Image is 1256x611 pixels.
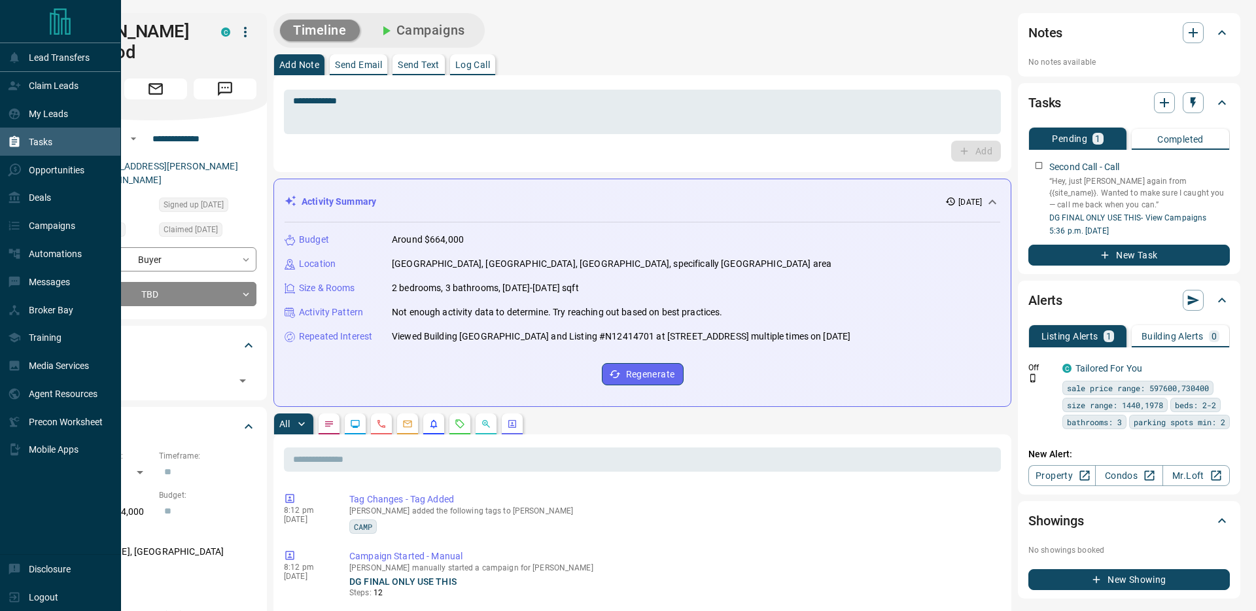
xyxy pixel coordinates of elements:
p: Repeated Interest [299,330,372,343]
p: No notes available [1028,56,1230,68]
svg: Emails [402,419,413,429]
svg: Agent Actions [507,419,517,429]
p: Timeframe: [159,450,256,462]
p: Building Alerts [1142,332,1204,341]
svg: Notes [324,419,334,429]
span: beds: 2-2 [1175,398,1216,411]
p: New Alert: [1028,447,1230,461]
button: Timeline [280,20,360,41]
span: parking spots min: 2 [1134,415,1225,428]
div: Activity Summary[DATE] [285,190,1000,214]
span: size range: 1440,1978 [1067,398,1163,411]
button: Open [234,372,252,390]
p: Pending [1052,134,1087,143]
p: Budget [299,233,329,247]
a: DG FINAL ONLY USE THIS [349,576,457,587]
p: Off [1028,362,1055,374]
a: Condos [1095,465,1162,486]
button: Regenerate [602,363,684,385]
p: Completed [1157,135,1204,144]
div: Buyer [55,247,256,271]
a: DG FINAL ONLY USE THIS- View Campaigns [1049,213,1206,222]
h2: Tasks [1028,92,1061,113]
a: Tailored For You [1075,363,1142,374]
svg: Lead Browsing Activity [350,419,360,429]
div: Mon Oct 06 2025 [159,222,256,241]
p: Send Email [335,60,382,69]
svg: Opportunities [481,419,491,429]
p: [PERSON_NAME], [GEOGRAPHIC_DATA] [55,541,256,563]
p: Steps: [349,587,996,599]
p: [DATE] [284,572,330,581]
a: Mr.Loft [1162,465,1230,486]
button: Open [126,131,141,147]
p: [DATE] [284,515,330,524]
p: 5:36 p.m. [DATE] [1049,225,1230,237]
p: Second Call - Call [1049,160,1119,174]
span: sale price range: 597600,730400 [1067,381,1209,394]
span: Message [194,79,256,99]
a: Property [1028,465,1096,486]
span: Email [124,79,187,99]
span: bathrooms: 3 [1067,415,1122,428]
p: Listing Alerts [1041,332,1098,341]
p: 1 [1106,332,1111,341]
div: TBD [55,282,256,306]
p: [PERSON_NAME] manually started a campaign for [PERSON_NAME] [349,563,996,572]
div: condos.ca [1062,364,1072,373]
span: CAMP [354,520,372,533]
div: Notes [1028,17,1230,48]
svg: Requests [455,419,465,429]
p: Campaign Started - Manual [349,550,996,563]
p: Tag Changes - Tag Added [349,493,996,506]
p: Activity Summary [302,195,376,209]
p: Size & Rooms [299,281,355,295]
div: Showings [1028,505,1230,536]
p: [PERSON_NAME] added the following tags to [PERSON_NAME] [349,506,996,515]
div: Mon Oct 06 2025 [159,198,256,216]
span: 12 [374,588,383,597]
svg: Calls [376,419,387,429]
p: [GEOGRAPHIC_DATA], [GEOGRAPHIC_DATA], [GEOGRAPHIC_DATA], specifically [GEOGRAPHIC_DATA] area [392,257,831,271]
div: Alerts [1028,285,1230,316]
p: Budget: [159,489,256,501]
h2: Showings [1028,510,1084,531]
span: Signed up [DATE] [164,198,224,211]
p: Motivation: [55,569,256,581]
p: 0 [1212,332,1217,341]
div: Tags [55,330,256,361]
p: Send Text [398,60,440,69]
p: “Hey, just [PERSON_NAME] again from {{site_name}}. Wanted to make sure I caught you — call me bac... [1049,175,1230,211]
div: Criteria [55,411,256,442]
div: condos.ca [221,27,230,37]
button: New Showing [1028,569,1230,590]
p: 1 [1095,134,1100,143]
p: Log Call [455,60,490,69]
p: [DATE] [958,196,982,208]
svg: Push Notification Only [1028,374,1038,383]
button: Campaigns [365,20,478,41]
p: All [279,419,290,428]
span: Claimed [DATE] [164,223,218,236]
p: Location [299,257,336,271]
p: 8:12 pm [284,563,330,572]
p: Activity Pattern [299,305,363,319]
p: No showings booked [1028,544,1230,556]
p: Around $664,000 [392,233,464,247]
h1: [PERSON_NAME] Hirstwood [55,21,201,63]
p: Viewed Building [GEOGRAPHIC_DATA] and Listing #N12414701 at [STREET_ADDRESS] multiple times on [D... [392,330,850,343]
p: Add Note [279,60,319,69]
p: Not enough activity data to determine. Try reaching out based on best practices. [392,305,723,319]
button: New Task [1028,245,1230,266]
p: 8:12 pm [284,506,330,515]
div: Tasks [1028,87,1230,118]
h2: Notes [1028,22,1062,43]
p: Areas Searched: [55,529,256,541]
a: [EMAIL_ADDRESS][PERSON_NAME][DOMAIN_NAME] [90,161,238,185]
h2: Alerts [1028,290,1062,311]
svg: Listing Alerts [428,419,439,429]
p: 2 bedrooms, 3 bathrooms, [DATE]-[DATE] sqft [392,281,579,295]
